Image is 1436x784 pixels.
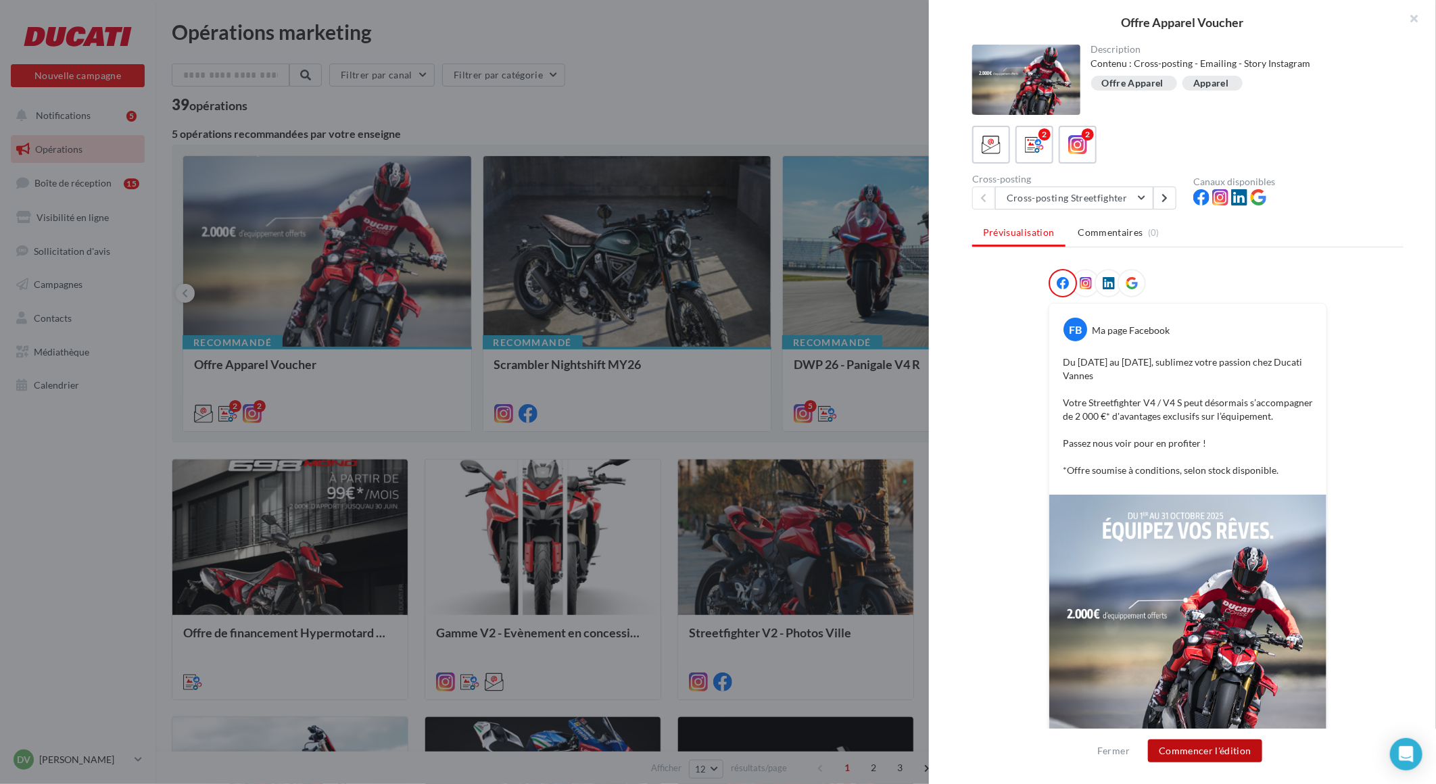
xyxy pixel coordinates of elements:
[1082,128,1094,141] div: 2
[1148,227,1159,238] span: (0)
[972,174,1182,184] div: Cross-posting
[951,16,1414,28] div: Offre Apparel Voucher
[1091,57,1393,70] div: Contenu : Cross-posting - Emailing - Story Instagram
[1193,177,1404,187] div: Canaux disponibles
[995,187,1153,210] button: Cross-posting Streetfighter
[1148,739,1262,762] button: Commencer l'édition
[1193,78,1228,89] div: Apparel
[1092,743,1135,759] button: Fermer
[1063,318,1087,341] div: FB
[1390,738,1422,770] div: Open Intercom Messenger
[1078,226,1143,239] span: Commentaires
[1092,324,1170,337] div: Ma page Facebook
[1038,128,1051,141] div: 2
[1063,356,1313,477] p: Du [DATE] au [DATE], sublimez votre passion chez Ducati Vannes Votre Streetfighter V4 / V4 S peut...
[1091,45,1393,54] div: Description
[1102,78,1164,89] div: Offre Apparel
